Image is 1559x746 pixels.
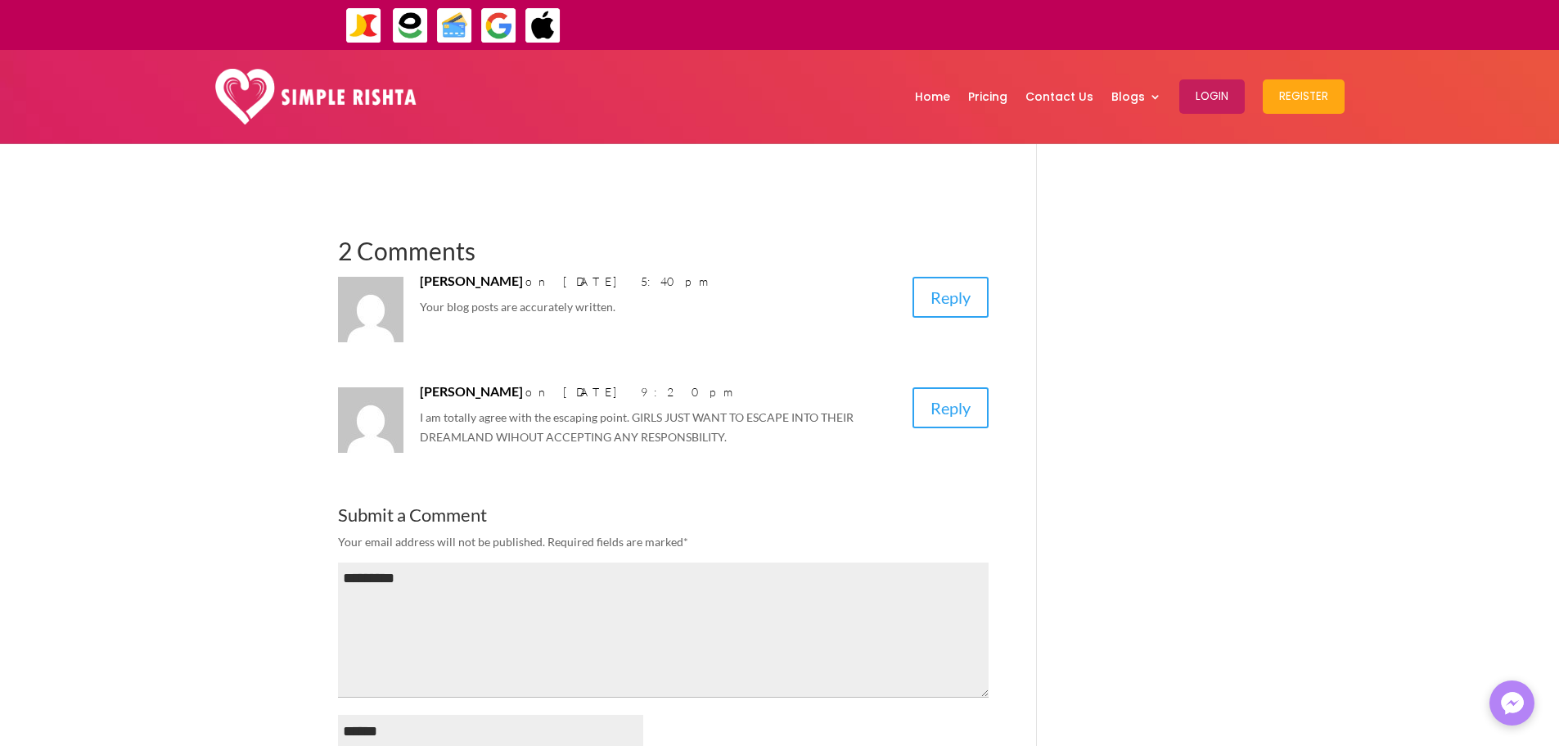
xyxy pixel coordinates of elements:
[338,277,403,342] img: Arif Zehri
[1263,54,1345,139] a: Register
[338,535,545,549] span: Your email address will not be published.
[338,387,403,453] img: Gul e Rana
[420,297,899,317] p: Your blog posts are accurately written.
[1179,79,1245,114] button: Login
[547,535,688,549] span: Required fields are marked
[420,408,899,447] p: I am totally agree with the escaping point. GIRLS JUST WANT TO ESCAPE INTO THEIR DREAMLAND WIHOUT...
[420,271,523,291] span: [PERSON_NAME]
[345,7,382,44] img: JazzCash-icon
[525,274,721,288] span: on [DATE] 5:40 pm
[1025,54,1093,139] a: Contact Us
[968,54,1007,139] a: Pricing
[480,7,517,44] img: GooglePay-icon
[1496,687,1529,720] img: Messenger
[1263,79,1345,114] button: Register
[392,7,429,44] img: EasyPaisa-icon
[338,504,487,526] span: Submit a Comment
[912,277,989,318] a: Reply to Arif Zehri
[338,238,989,271] h1: 2 Comments
[525,385,746,399] span: on [DATE] 9:20 pm
[912,387,989,428] a: Reply to Gul e Rana
[436,7,473,44] img: Credit Cards
[525,7,561,44] img: ApplePay-icon
[915,54,950,139] a: Home
[420,382,523,401] span: [PERSON_NAME]
[1111,54,1161,139] a: Blogs
[1179,54,1245,139] a: Login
